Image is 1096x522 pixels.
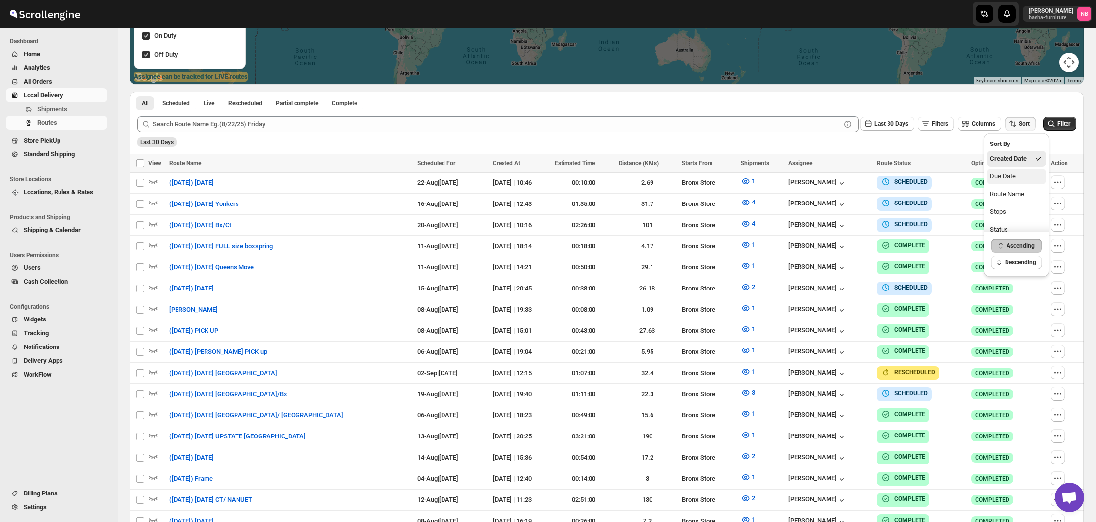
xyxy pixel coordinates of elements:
button: [PERSON_NAME] [788,263,847,273]
span: COMPLETED [975,179,1009,187]
span: 1 [752,410,755,417]
button: SCHEDULED [881,219,928,229]
button: [PERSON_NAME] [788,305,847,315]
button: Due Date [987,169,1046,184]
button: SCHEDULED [881,177,928,187]
div: Bronx Store [682,368,735,378]
span: Optimization Status [971,160,1023,167]
b: SCHEDULED [894,284,928,291]
span: WorkFlow [24,371,52,378]
div: Created Date [990,154,1027,164]
span: Analytics [24,64,50,71]
text: NB [1081,11,1088,17]
span: ([DATE]) [DATE] Bx/Ct [169,220,231,230]
button: ([DATE]) PICK UP [163,323,224,339]
div: 01:35:00 [555,199,613,209]
button: ([DATE]) [DATE] UPSTATE [GEOGRAPHIC_DATA] [163,429,312,444]
span: 08-Aug | [DATE] [417,306,458,313]
span: COMPLETED [975,369,1009,377]
div: Bronx Store [682,199,735,209]
div: Bronx Store [682,305,735,315]
button: SCHEDULED [881,283,928,292]
span: Filters [932,120,948,127]
span: 1 [752,177,755,185]
span: ([DATE]) [DATE] Yonkers [169,199,239,209]
button: [PERSON_NAME] [788,390,847,400]
button: COMPLETE [881,409,925,419]
img: ScrollEngine [8,1,82,26]
span: ([DATE]) [DATE] UPSTATE [GEOGRAPHIC_DATA] [169,432,306,441]
span: Last 30 Days [140,139,174,145]
div: 00:38:00 [555,284,613,293]
div: 26.18 [619,284,677,293]
span: COMPLETED [975,306,1009,314]
span: Users Permissions [10,251,111,259]
span: Store Locations [10,175,111,183]
div: Bronx Store [682,284,735,293]
button: Last 30 Days [860,117,914,131]
div: 31.7 [619,199,677,209]
b: COMPLETE [894,326,925,333]
span: Last 30 Days [874,120,908,127]
div: [DATE] | 10:46 [493,178,549,188]
button: 1 [735,174,761,189]
button: Columns [958,117,1001,131]
button: [PERSON_NAME] [788,348,847,357]
label: Assignee can be tracked for LIVE routes [134,72,248,82]
b: COMPLETE [894,348,925,354]
button: ([DATE]) [DATE] Yonkers [163,196,245,212]
span: COMPLETED [975,221,1009,229]
div: 2.69 [619,178,677,188]
span: 11-Aug | [DATE] [417,263,458,271]
button: COMPLETE [881,261,925,271]
span: 16-Aug | [DATE] [417,200,458,207]
button: 1 [735,406,761,422]
b: COMPLETE [894,305,925,312]
span: ([DATE]) [PERSON_NAME] PICK up [169,347,267,357]
span: COMPLETED [975,285,1009,292]
span: 1 [752,262,755,269]
span: Map data ©2025 [1024,78,1061,83]
span: ([DATE]) [DATE] [GEOGRAPHIC_DATA] [169,368,277,378]
button: Shipments [6,102,107,116]
b: RESCHEDULED [894,369,935,376]
b: COMPLETE [894,432,925,439]
span: 08-Aug | [DATE] [417,327,458,334]
h2: Sort By [990,139,1043,149]
b: COMPLETE [894,242,925,249]
button: Sort [1005,117,1036,131]
button: ([DATE]) Frame [163,471,219,487]
span: Route Name [169,160,201,167]
div: [DATE] | 15:01 [493,326,549,336]
span: Assignee [788,160,812,167]
button: Route Name [987,186,1046,202]
button: ([DATE]) [DATE] [163,175,220,191]
button: 4 [735,195,761,210]
div: Bronx Store [682,178,735,188]
div: Bronx Store [682,220,735,230]
b: COMPLETE [894,495,925,502]
a: Open chat [1055,483,1084,512]
button: 1 [735,427,761,443]
button: [PERSON_NAME] [788,284,847,294]
span: Routes [37,119,57,126]
div: 02:26:00 [555,220,613,230]
button: Tracking [6,326,107,340]
button: Widgets [6,313,107,326]
span: 15-Aug | [DATE] [417,285,458,292]
button: ([DATE]) [DATE] CT/ NANUET [163,492,258,508]
span: ([DATE]) [DATE] [169,284,214,293]
span: ([DATE]) [DATE] [169,178,214,188]
button: Stops [987,204,1046,220]
div: [DATE] | 19:40 [493,389,549,399]
button: [PERSON_NAME] [163,302,224,318]
button: COMPLETE [881,346,925,356]
button: ([DATE]) [DATE] [GEOGRAPHIC_DATA] [163,365,283,381]
span: All [142,99,148,107]
button: 2 [735,491,761,506]
div: 32.4 [619,368,677,378]
span: 1 [752,347,755,354]
div: [DATE] | 10:16 [493,220,549,230]
button: 2 [735,448,761,464]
